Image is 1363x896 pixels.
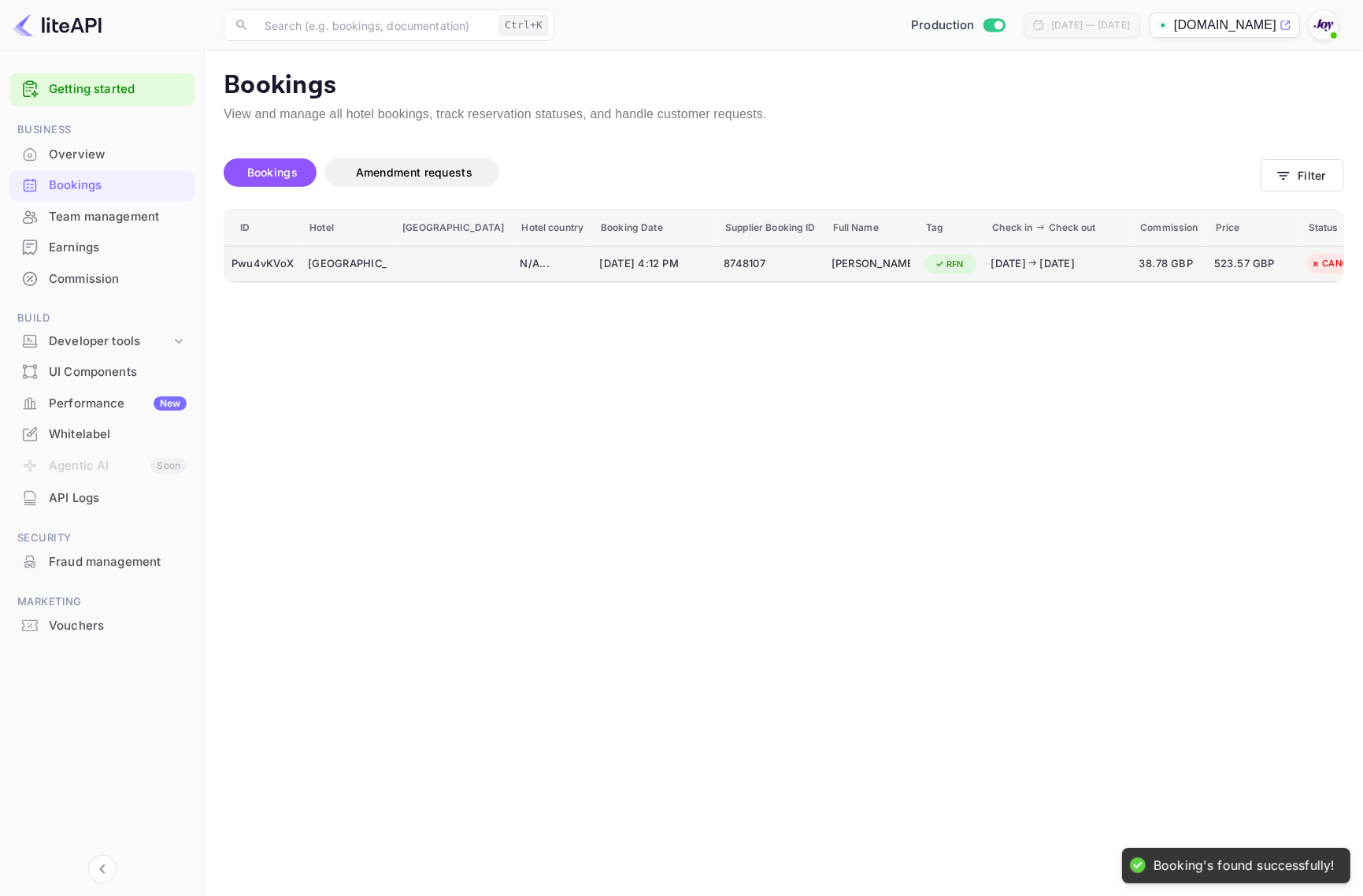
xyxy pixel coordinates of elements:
[991,256,1124,272] div: [DATE] [DATE]
[513,210,592,247] th: Hotel country
[9,170,194,199] a: Bookings
[1174,16,1276,35] p: [DOMAIN_NAME]
[9,264,194,293] a: Commission
[394,210,513,247] th: [GEOGRAPHIC_DATA]
[9,73,194,106] div: Getting started
[49,426,187,444] div: Whitelabel
[49,489,187,507] div: API Logs
[905,17,1011,35] div: Switch to Sandbox mode
[9,121,194,139] span: Business
[49,395,187,413] div: Performance
[9,232,194,262] a: Earnings
[255,9,493,41] input: Search (e.g. bookings, documentation)
[308,251,387,277] div: Hilton Bali Resort
[911,17,975,35] span: Production
[9,593,194,611] span: Marketing
[9,611,194,641] div: Vouchers
[9,419,194,450] div: Whitelabel
[9,202,194,232] div: Team management
[49,617,187,635] div: Vouchers
[520,251,585,277] div: N/A
[1207,210,1300,247] th: Price
[1261,159,1344,191] button: Filter
[499,15,548,35] div: Ctrl+K
[356,165,472,179] span: Amendment requests
[49,146,187,164] div: Overview
[9,328,194,355] div: Developer tools
[9,139,194,169] a: Overview
[224,70,1344,102] p: Bookings
[49,208,187,226] div: Team management
[9,264,194,295] div: Commission
[247,165,298,179] span: Bookings
[9,170,194,201] div: Bookings
[992,218,1123,237] span: Check in Check out
[1214,255,1293,273] span: 523.57 GBP
[9,483,194,512] a: API Logs
[154,396,187,411] div: New
[9,483,194,514] div: API Logs
[1154,857,1335,874] div: Booking's found successfully!
[88,855,117,883] button: Collapse navigation
[724,251,817,277] div: 8748107
[9,310,194,327] span: Build
[9,389,194,419] div: PerformanceNew
[832,251,910,277] div: Krishanthi Palihawadana
[301,210,394,247] th: Hotel
[1132,210,1206,247] th: Commission
[592,210,717,247] th: Booking Date
[9,357,194,388] div: UI Components
[224,210,301,247] th: ID
[1051,18,1130,32] div: [DATE] — [DATE]
[599,255,709,273] span: [DATE] 4:12 PM
[9,389,194,418] a: PerformanceNew
[49,363,187,381] div: UI Components
[824,210,917,247] th: Full Name
[49,239,187,257] div: Earnings
[9,530,194,547] span: Security
[224,105,1344,124] p: View and manage all hotel bookings, track reservation statuses, and handle customer requests.
[9,419,194,448] a: Whitelabel
[49,177,187,195] div: Bookings
[924,255,974,274] div: RFN
[49,553,187,571] div: Fraud management
[49,333,171,351] div: Developer tools
[224,158,1261,187] div: account-settings tabs
[49,270,187,288] div: Commission
[49,80,187,99] a: Getting started
[231,251,294,277] div: Pwu4vKVoX
[717,210,824,247] th: Supplier Booking ID
[9,232,194,263] div: Earnings
[9,611,194,640] a: Vouchers
[520,256,585,272] div: N/A ...
[917,210,984,247] th: Tag
[13,13,102,38] img: LiteAPI logo
[9,139,194,170] div: Overview
[9,547,194,578] div: Fraud management
[1139,255,1199,273] span: 38.78 GBP
[9,547,194,576] a: Fraud management
[9,357,194,386] a: UI Components
[1311,13,1336,38] img: With Joy
[9,202,194,231] a: Team management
